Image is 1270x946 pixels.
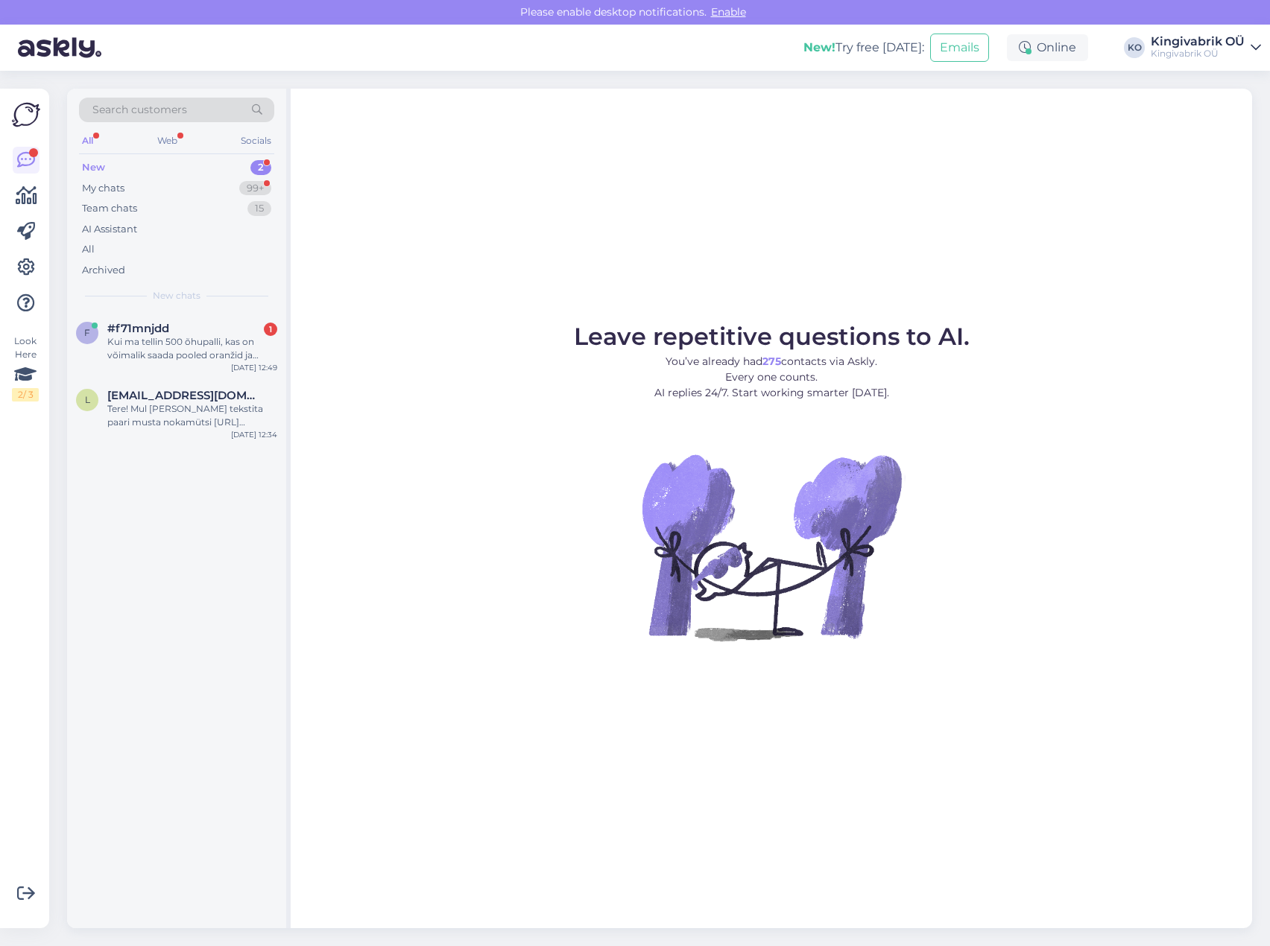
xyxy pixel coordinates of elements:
p: You’ve already had contacts via Askly. Every one counts. AI replies 24/7. Start working smarter [... [574,354,970,401]
span: Search customers [92,102,187,118]
div: Try free [DATE]: [803,39,924,57]
div: 1 [264,323,277,336]
img: Askly Logo [12,101,40,129]
span: Leave repetitive questions to AI. [574,322,970,351]
span: liinalelov@gmail.com [107,389,262,402]
div: [DATE] 12:49 [231,362,277,373]
div: 2 / 3 [12,388,39,401]
b: New! [803,40,835,54]
div: Web [154,131,180,150]
div: AI Assistant [82,222,137,237]
b: 275 [762,355,781,368]
div: 2 [250,160,271,175]
div: [DATE] 12:34 [231,429,277,440]
div: 99+ [239,181,271,196]
div: Tere! Mul [PERSON_NAME] tekstita paari musta nokamütsi [URL][DOMAIN_NAME] Kas teil on neid [GEOGR... [107,402,277,429]
div: Kingivabrik OÜ [1151,36,1245,48]
div: All [79,131,96,150]
span: l [85,394,90,405]
div: Kui ma tellin 500 õhupalli, kas on võimalik saada pooled oranžid ja pooled rohelised [PERSON_NAME... [107,335,277,362]
div: Team chats [82,201,137,216]
div: Socials [238,131,274,150]
button: Emails [930,34,989,62]
a: Kingivabrik OÜKingivabrik OÜ [1151,36,1261,60]
div: 15 [247,201,271,216]
div: KO [1124,37,1145,58]
span: #f71mnjdd [107,322,169,335]
div: My chats [82,181,124,196]
span: New chats [153,289,200,302]
div: Online [1007,34,1088,61]
div: All [82,242,95,257]
div: Archived [82,263,125,278]
div: Look Here [12,334,39,401]
img: No Chat active [637,413,906,681]
div: New [82,160,105,175]
span: f [84,327,90,338]
div: Kingivabrik OÜ [1151,48,1245,60]
span: Enable [707,5,751,19]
